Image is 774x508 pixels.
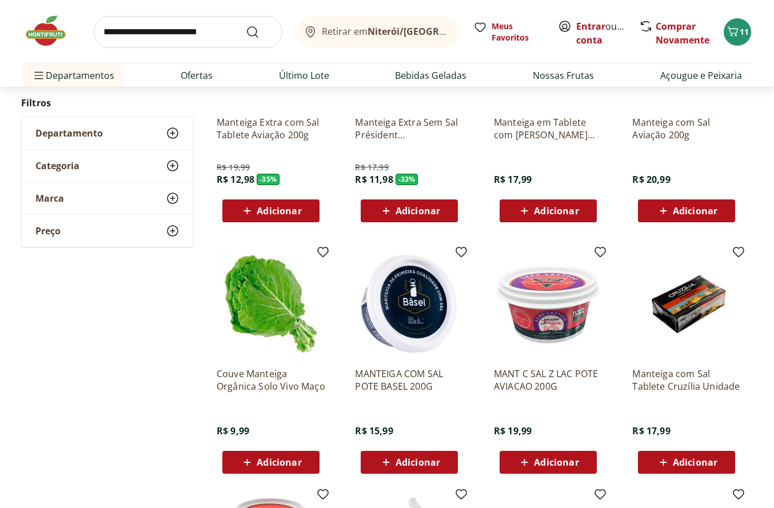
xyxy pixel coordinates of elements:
span: Adicionar [673,458,717,467]
span: Departamento [35,127,103,139]
span: Preço [35,225,61,237]
button: Adicionar [222,199,320,222]
a: Açougue e Peixaria [660,69,742,82]
button: Adicionar [638,199,735,222]
a: Último Lote [279,69,329,82]
span: Adicionar [396,206,440,215]
span: Adicionar [673,206,717,215]
img: Manteiga com Sal Tablete Cruzília Unidade [632,250,741,358]
span: R$ 20,99 [632,173,670,186]
button: Adicionar [222,451,320,474]
span: Marca [35,193,64,204]
span: Adicionar [257,206,301,215]
button: Submit Search [246,25,273,39]
a: Manteiga Extra Sem Sal Président Gastronomique 200g [355,116,464,141]
b: Niterói/[GEOGRAPHIC_DATA] [368,25,498,38]
a: Comprar Novamente [656,20,709,46]
span: - 35 % [257,174,280,185]
a: MANT C SAL Z LAC POTE AVIACAO 200G [494,367,603,393]
a: Manteiga Extra com Sal Tablete Aviação 200g [217,116,325,141]
span: R$ 17,99 [494,173,532,186]
a: Criar conta [576,20,639,46]
button: Adicionar [500,199,597,222]
button: Adicionar [361,199,458,222]
button: Adicionar [361,451,458,474]
button: Adicionar [638,451,735,474]
span: R$ 11,98 [355,173,393,186]
a: Ofertas [181,69,213,82]
img: Hortifruti [23,14,80,48]
span: - 33 % [396,174,418,185]
a: Entrar [576,20,605,33]
span: ou [576,19,627,47]
a: Manteiga com Sal Aviação 200g [632,116,741,141]
h2: Filtros [21,91,194,114]
span: R$ 19,99 [217,162,250,173]
input: search [94,16,282,48]
span: R$ 17,99 [632,425,670,437]
a: Couve Manteiga Orgânica Solo Vivo Maço [217,367,325,393]
span: R$ 9,99 [217,425,249,437]
span: Adicionar [257,458,301,467]
button: Retirar emNiterói/[GEOGRAPHIC_DATA] [296,16,460,48]
span: R$ 12,98 [217,173,254,186]
a: Nossas Frutas [533,69,594,82]
button: Adicionar [500,451,597,474]
img: MANTEIGA COM SAL POTE BASEL 200G [355,250,464,358]
button: Carrinho [724,18,751,46]
img: MANT C SAL Z LAC POTE AVIACAO 200G [494,250,603,358]
button: Menu [32,62,46,89]
span: Meus Favoritos [492,21,544,43]
a: Bebidas Geladas [395,69,466,82]
span: Adicionar [396,458,440,467]
a: Meus Favoritos [473,21,544,43]
span: Retirar em [322,26,448,37]
span: R$ 19,99 [494,425,532,437]
a: MANTEIGA COM SAL POTE BASEL 200G [355,367,464,393]
button: Marca [22,182,193,214]
span: R$ 17,99 [355,162,388,173]
button: Departamento [22,117,193,149]
span: Departamentos [32,62,114,89]
button: Categoria [22,150,193,182]
button: Preço [22,215,193,247]
span: Categoria [35,160,79,171]
span: 11 [740,26,749,37]
span: Adicionar [534,206,578,215]
span: Adicionar [534,458,578,467]
a: Manteiga em Tablete com [PERSON_NAME] Président 200g [494,116,603,141]
span: R$ 15,99 [355,425,393,437]
a: Manteiga com Sal Tablete Cruzília Unidade [632,367,741,393]
img: Couve Manteiga Orgânica Solo Vivo Maço [217,250,325,358]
